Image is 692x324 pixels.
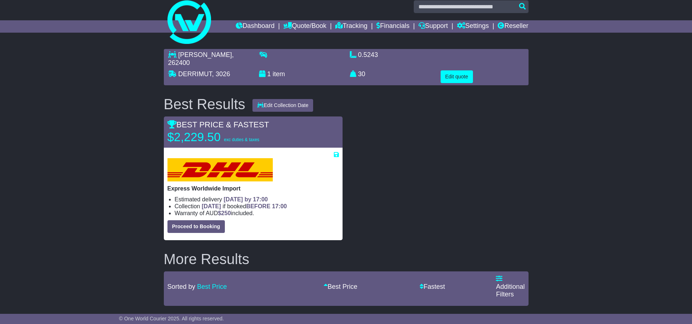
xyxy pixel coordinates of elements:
span: $ [218,210,231,216]
span: if booked [202,203,287,209]
a: Quote/Book [283,20,326,33]
span: 30 [358,70,365,78]
a: Reseller [498,20,528,33]
p: $2,229.50 [167,130,259,144]
a: Settings [457,20,489,33]
span: [DATE] [202,203,221,209]
li: Estimated delivery [175,196,339,203]
li: Collection [175,203,339,210]
button: Proceed to Booking [167,220,225,233]
span: 17:00 [272,203,287,209]
a: Dashboard [236,20,275,33]
span: item [273,70,285,78]
span: © One World Courier 2025. All rights reserved. [119,316,224,321]
span: [PERSON_NAME] [178,51,232,58]
span: BEST PRICE & FASTEST [167,120,269,129]
a: Support [418,20,448,33]
a: Tracking [335,20,367,33]
a: Best Price [324,283,357,290]
a: Additional Filters [496,275,525,298]
a: Fastest [420,283,445,290]
span: Sorted by [167,283,195,290]
div: Best Results [160,96,249,112]
span: [DATE] by 17:00 [224,196,268,202]
span: exc duties & taxes [224,137,259,142]
li: Warranty of AUD included. [175,210,339,217]
a: Financials [376,20,409,33]
span: 1 [267,70,271,78]
span: 0.5243 [358,51,378,58]
span: , 3026 [212,70,230,78]
span: DERRIMUT [178,70,212,78]
h2: More Results [164,251,529,267]
img: DHL: Express Worldwide Import [167,158,273,181]
button: Edit quote [441,70,473,83]
p: Express Worldwide Import [167,185,339,192]
span: BEFORE [246,203,271,209]
span: 250 [221,210,231,216]
span: , 262400 [168,51,234,66]
a: Best Price [197,283,227,290]
button: Edit Collection Date [252,99,313,112]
